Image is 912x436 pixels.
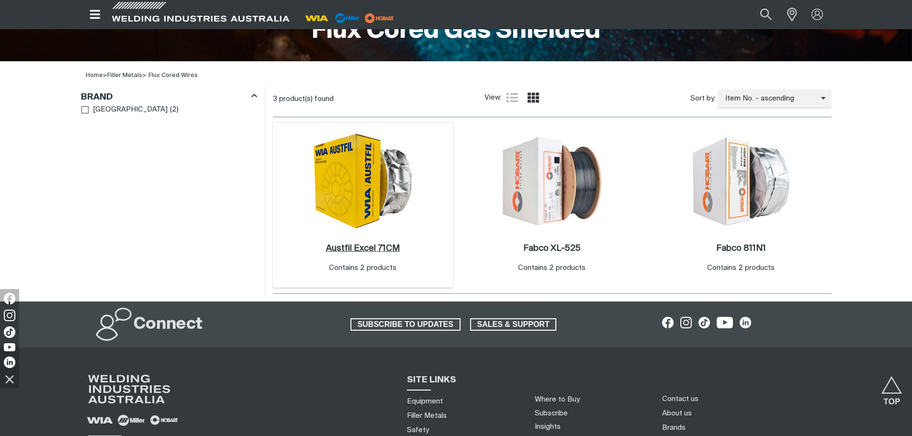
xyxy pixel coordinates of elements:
[103,72,107,78] span: >
[407,376,456,384] span: SITE LINKS
[312,132,414,230] img: Austfil Excel 71CM
[718,93,821,104] span: Item No. - ascending
[470,318,557,331] a: SALES & SUPPORT
[662,408,692,418] a: About us
[518,263,585,274] div: Contains 2 products
[535,396,580,403] a: Where to Buy
[107,72,146,78] span: >
[4,343,15,351] img: YouTube
[273,87,832,111] section: Product list controls
[484,92,502,103] span: View:
[326,243,400,254] a: Austfil Excel 71CM
[1,371,18,387] img: hide socials
[707,263,775,274] div: Contains 2 products
[750,4,782,25] button: Search products
[716,244,766,253] h2: Fabco 811N1
[93,104,168,115] span: [GEOGRAPHIC_DATA]
[523,244,581,253] h2: Fabco XL-525
[81,103,257,116] ul: Brand
[662,423,686,433] a: Brands
[81,87,257,117] aside: Filters
[81,90,257,103] div: Brand
[362,14,397,22] a: miller
[86,72,103,78] a: Home
[329,263,396,274] div: Contains 2 products
[362,11,397,25] img: miller
[134,314,203,335] h2: Connect
[312,16,600,47] h1: Flux Cored Gas Shielded
[4,357,15,368] img: LinkedIn
[523,243,581,254] a: Fabco XL-525
[471,318,556,331] span: SALES & SUPPORT
[4,293,15,304] img: Facebook
[350,318,461,331] a: SUBSCRIBE TO UPDATES
[690,93,716,104] span: Sort by:
[501,130,603,232] img: Fabco XL-525
[4,326,15,338] img: TikTok
[407,411,447,421] a: Filler Metals
[690,135,792,227] img: Fabco 811N1
[507,92,518,103] a: List view
[326,244,400,253] h2: Austfil Excel 71CM
[407,396,443,406] a: Equipment
[4,310,15,321] img: Instagram
[81,103,168,116] a: [GEOGRAPHIC_DATA]
[170,104,179,115] span: ( 2 )
[737,4,782,25] input: Product name or item number...
[716,243,766,254] a: Fabco 811N1
[273,94,485,104] div: 3
[81,92,113,103] h3: Brand
[351,318,460,331] span: SUBSCRIBE TO UPDATES
[535,423,561,430] a: Insights
[535,410,568,417] a: Subscribe
[279,95,334,102] span: product(s) found
[662,394,698,404] a: Contact us
[107,72,142,78] a: Filler Metals
[407,425,429,435] a: Safety
[148,72,198,78] a: Flux Cored Wires
[881,376,902,398] button: Scroll to top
